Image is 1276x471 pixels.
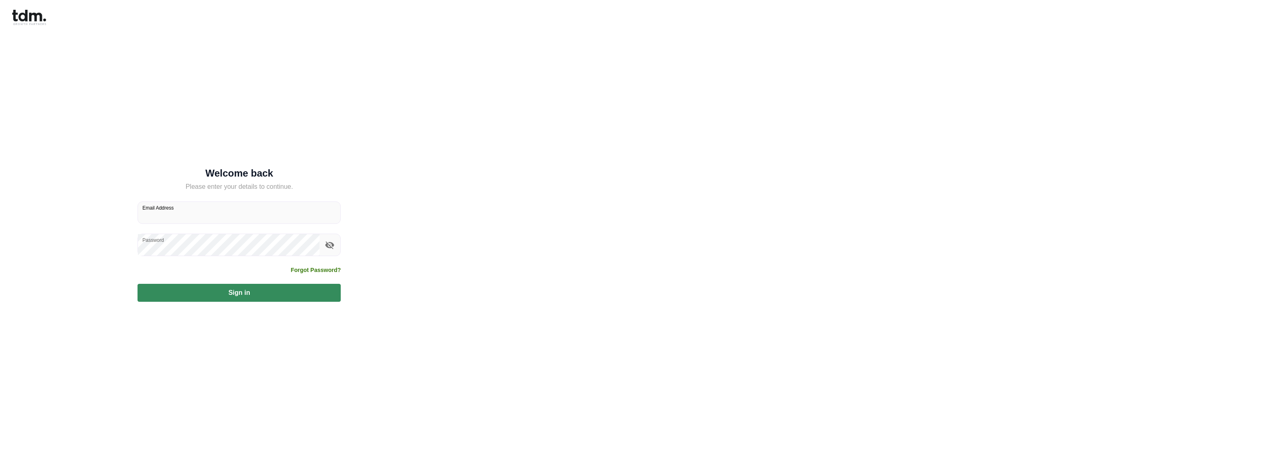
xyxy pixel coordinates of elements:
[138,182,341,192] h5: Please enter your details to continue.
[291,266,341,274] a: Forgot Password?
[138,169,341,177] h5: Welcome back
[323,238,337,252] button: toggle password visibility
[142,204,174,211] label: Email Address
[138,284,341,302] button: Sign in
[142,237,164,243] label: Password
